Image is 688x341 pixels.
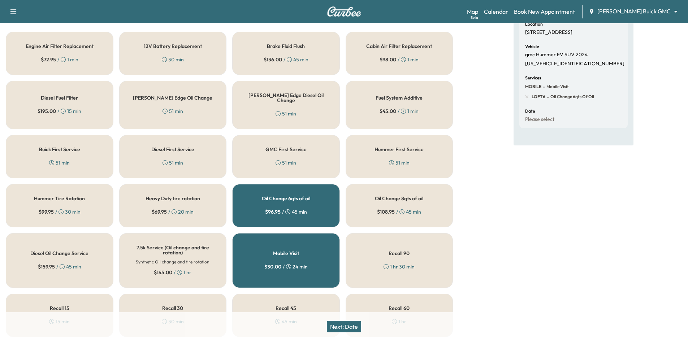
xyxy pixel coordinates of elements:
[264,263,281,270] span: $ 30.00
[525,76,541,80] h6: Services
[39,147,80,152] h5: Buick First Service
[34,196,85,201] h5: Hummer Tire Rotation
[133,95,212,100] h5: [PERSON_NAME] Edge Oil Change
[327,6,362,17] img: Curbee Logo
[389,251,410,256] h5: Recall 90
[525,52,588,58] p: gmc Hummer EV SUV 2024
[131,245,215,255] h5: 7.5k Service (Oil change and tire rotation)
[514,7,575,16] a: Book New Appointment
[136,259,209,265] h6: Synthetic Oil change and tire rotation
[377,208,395,215] span: $ 108.95
[38,263,81,270] div: / 45 min
[276,110,296,117] div: 51 min
[152,208,167,215] span: $ 69.95
[267,44,305,49] h5: Brake Fluid Flush
[49,159,70,166] div: 51 min
[467,7,478,16] a: MapBeta
[163,159,183,166] div: 51 min
[41,56,56,63] span: $ 72.95
[39,208,81,215] div: / 30 min
[525,22,543,26] h6: Location
[380,108,419,115] div: / 1 min
[30,251,88,256] h5: Diesel Oil Change Service
[50,306,69,311] h5: Recall 15
[146,196,200,201] h5: Heavy Duty tire rotation
[276,306,296,311] h5: Recall 45
[484,7,508,16] a: Calendar
[264,56,308,63] div: / 45 min
[276,159,296,166] div: 51 min
[597,7,671,16] span: [PERSON_NAME] Buick GMC
[273,251,299,256] h5: Mobile Visit
[377,208,421,215] div: / 45 min
[545,84,569,89] span: Mobile Visit
[264,56,282,63] span: $ 136.00
[376,95,423,100] h5: Fuel System Additive
[265,147,307,152] h5: GMC First Service
[380,56,419,63] div: / 1 min
[244,93,328,103] h5: [PERSON_NAME] Edge Diesel Oil Change
[541,83,545,90] span: -
[549,94,594,100] span: Oil Change 6qts of oil
[525,61,624,67] p: [US_VEHICLE_IDENTIFICATION_NUMBER]
[525,109,535,113] h6: Date
[525,116,554,123] p: Please select
[163,108,183,115] div: 51 min
[545,93,549,100] span: -
[380,56,396,63] span: $ 98.00
[38,108,81,115] div: / 15 min
[162,306,183,311] h5: Recall 30
[375,147,424,152] h5: Hummer First Service
[151,147,194,152] h5: Diesel First Service
[162,56,184,63] div: 30 min
[39,208,54,215] span: $ 99.95
[154,269,172,276] span: $ 145.00
[384,263,415,270] div: 1 hr 30 min
[262,196,310,201] h5: Oil Change 6qts of oil
[152,208,194,215] div: / 20 min
[38,263,55,270] span: $ 159.95
[26,44,94,49] h5: Engine Air Filter Replacement
[525,29,572,36] p: [STREET_ADDRESS]
[525,84,541,89] span: MOBILE
[265,208,281,215] span: $ 96.95
[38,108,56,115] span: $ 195.00
[389,306,410,311] h5: Recall 60
[375,196,423,201] h5: Oil Change 8qts of oil
[525,44,539,49] h6: Vehicle
[154,269,191,276] div: / 1 hr
[380,108,396,115] span: $ 45.00
[144,44,202,49] h5: 12V Battery Replacement
[41,56,78,63] div: / 1 min
[264,263,308,270] div: / 24 min
[265,208,307,215] div: / 45 min
[471,15,478,20] div: Beta
[532,94,545,100] span: LOFT6
[41,95,78,100] h5: Diesel Fuel Filter
[366,44,432,49] h5: Cabin Air Filter Replacement
[389,159,410,166] div: 51 min
[327,321,361,332] button: Next: Date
